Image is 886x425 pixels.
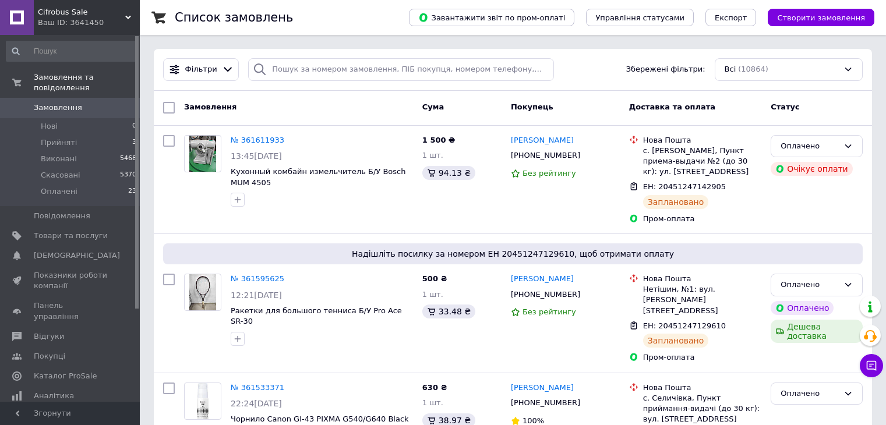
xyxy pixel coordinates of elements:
[422,383,447,392] span: 630 ₴
[6,41,137,62] input: Пошук
[418,12,565,23] span: Завантажити звіт по пром-оплаті
[231,167,405,187] a: Кухонный комбайн измельчитель Б/У Bosch MUM 4505
[643,274,761,284] div: Нова Пошта
[781,388,839,400] div: Оплачено
[41,121,58,132] span: Нові
[643,352,761,363] div: Пром-оплата
[771,320,863,343] div: Дешева доставка
[231,274,284,283] a: № 361595625
[643,321,726,330] span: ЕН: 20451247129610
[34,331,64,342] span: Відгуки
[756,13,874,22] a: Створити замовлення
[132,121,136,132] span: 0
[41,154,77,164] span: Виконані
[231,291,282,300] span: 12:21[DATE]
[523,416,544,425] span: 100%
[34,270,108,291] span: Показники роботи компанії
[643,146,761,178] div: с. [PERSON_NAME], Пункт приема-выдачи №2 (до 30 кг): ул. [STREET_ADDRESS]
[189,274,217,310] img: Фото товару
[511,274,574,285] a: [PERSON_NAME]
[595,13,684,22] span: Управління статусами
[41,137,77,148] span: Прийняті
[781,279,839,291] div: Оплачено
[422,151,443,160] span: 1 шт.
[189,136,217,172] img: Фото товару
[184,274,221,311] a: Фото товару
[34,250,120,261] span: [DEMOGRAPHIC_DATA]
[168,248,858,260] span: Надішліть посилку за номером ЕН 20451247129610, щоб отримати оплату
[509,395,583,410] div: [PHONE_NUMBER]
[422,166,475,180] div: 94.13 ₴
[523,169,576,178] span: Без рейтингу
[34,391,74,401] span: Аналітика
[41,170,80,180] span: Скасовані
[860,354,883,377] button: Чат з покупцем
[231,306,402,326] a: Ракетки для большого тенниса Б/У Pro Ace SR-30
[643,382,761,393] div: Нова Пошта
[132,137,136,148] span: 3
[422,136,455,144] span: 1 500 ₴
[231,151,282,161] span: 13:45[DATE]
[409,9,574,26] button: Завантажити звіт по пром-оплаті
[511,102,553,111] span: Покупець
[34,351,65,362] span: Покупці
[777,13,865,22] span: Створити замовлення
[38,7,125,17] span: Cifrobus Sale
[705,9,757,26] button: Експорт
[509,287,583,302] div: [PHONE_NUMBER]
[626,64,705,75] span: Збережені фільтри:
[231,136,284,144] a: № 361611933
[422,274,447,283] span: 500 ₴
[120,170,136,180] span: 5370
[34,211,90,221] span: Повідомлення
[643,284,761,316] div: Нетішин, №1: вул. [PERSON_NAME][STREET_ADDRESS]
[643,135,761,146] div: Нова Пошта
[523,307,576,316] span: Без рейтингу
[197,383,209,419] img: Фото товару
[643,393,761,425] div: с. Селичівка, Пункт приймання-видачі (до 30 кг): вул. [STREET_ADDRESS]
[120,154,136,164] span: 5468
[184,135,221,172] a: Фото товару
[175,10,293,24] h1: Список замовлень
[643,334,709,348] div: Заплановано
[715,13,747,22] span: Експорт
[34,300,108,321] span: Панель управління
[34,371,97,381] span: Каталог ProSale
[34,102,82,113] span: Замовлення
[231,415,409,423] a: Чорнило Canon GI-43 PIXMA G540/G640 Black
[231,383,284,392] a: № 361533371
[771,301,834,315] div: Оплачено
[422,290,443,299] span: 1 шт.
[643,182,726,191] span: ЕН: 20451247142905
[738,65,768,73] span: (10864)
[34,72,140,93] span: Замовлення та повідомлення
[231,399,282,408] span: 22:24[DATE]
[128,186,136,197] span: 23
[185,64,217,75] span: Фільтри
[511,382,574,394] a: [PERSON_NAME]
[422,398,443,407] span: 1 шт.
[643,195,709,209] div: Заплановано
[781,140,839,153] div: Оплачено
[422,102,444,111] span: Cума
[184,382,221,420] a: Фото товару
[586,9,694,26] button: Управління статусами
[34,231,108,241] span: Товари та послуги
[643,214,761,224] div: Пром-оплата
[41,186,77,197] span: Оплачені
[771,102,800,111] span: Статус
[771,162,853,176] div: Очікує оплати
[248,58,554,81] input: Пошук за номером замовлення, ПІБ покупця, номером телефону, Email, номером накладної
[38,17,140,28] div: Ваш ID: 3641450
[422,304,475,318] div: 33.48 ₴
[629,102,715,111] span: Доставка та оплата
[725,64,736,75] span: Всі
[768,9,874,26] button: Створити замовлення
[184,102,236,111] span: Замовлення
[509,148,583,163] div: [PHONE_NUMBER]
[511,135,574,146] a: [PERSON_NAME]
